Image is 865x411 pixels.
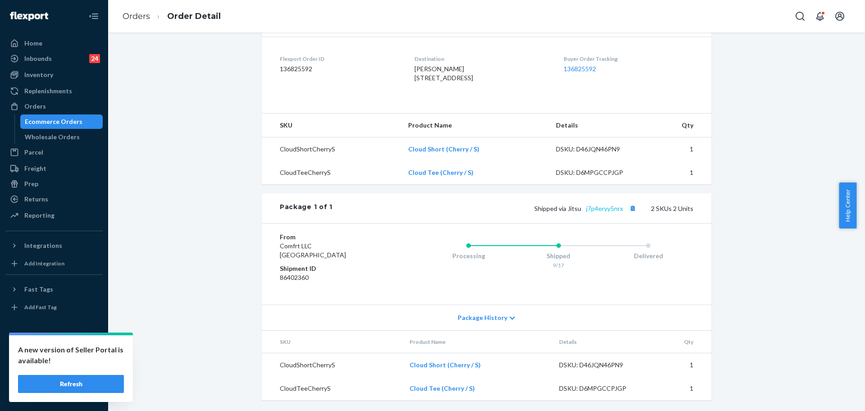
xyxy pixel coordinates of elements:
span: [PERSON_NAME] [STREET_ADDRESS] [414,65,473,82]
a: Cloud Tee (Cherry / S) [408,169,473,176]
div: DSKU: D6MPGCCPJGP [556,168,641,177]
div: Orders [24,102,46,111]
td: 1 [647,161,711,184]
a: Talk to Support [5,355,103,370]
div: DSKU: D46JQN46PN9 [556,145,641,154]
div: 2 SKUs 2 Units [332,202,693,214]
div: Prep [24,179,38,188]
th: SKU [262,331,402,353]
a: Returns [5,192,103,206]
a: Add Integration [5,256,103,271]
a: Inventory [5,68,103,82]
div: Wholesale Orders [25,132,80,142]
button: Close Navigation [85,7,103,25]
img: Flexport logo [10,12,48,21]
a: Replenishments [5,84,103,98]
th: Product Name [402,331,552,353]
th: Details [552,331,651,353]
span: Package History [458,313,507,322]
a: Cloud Short (Cherry / S) [410,361,481,369]
th: Product Name [401,114,549,137]
a: 136825592 [564,65,596,73]
div: Parcel [24,148,43,157]
a: Help Center [5,370,103,385]
th: Qty [651,331,711,353]
div: Add Integration [24,260,64,267]
div: Inbounds [24,54,52,63]
th: Details [549,114,648,137]
td: CloudShortCherryS [262,353,402,377]
div: Inventory [24,70,53,79]
div: Reporting [24,211,55,220]
td: CloudShortCherryS [262,137,401,161]
a: Orders [5,99,103,114]
a: Settings [5,340,103,354]
a: Order Detail [167,11,221,21]
td: CloudTeeCherryS [262,377,402,400]
div: 9/17 [514,261,604,269]
div: 24 [89,54,100,63]
dt: Flexport Order ID [280,55,400,63]
th: Qty [647,114,711,137]
td: CloudTeeCherryS [262,161,401,184]
dt: Destination [414,55,549,63]
span: Comfrt LLC [GEOGRAPHIC_DATA] [280,242,346,259]
button: Copy tracking number [627,202,638,214]
div: Delivered [603,251,693,260]
div: Package 1 of 1 [280,202,332,214]
td: 1 [647,137,711,161]
button: Open account menu [831,7,849,25]
a: Orders [123,11,150,21]
div: Freight [24,164,46,173]
a: Home [5,36,103,50]
button: Fast Tags [5,282,103,297]
a: Parcel [5,145,103,160]
span: Shipped via Jitsu [534,205,638,212]
dt: Buyer Order Tracking [564,55,693,63]
button: Help Center [839,183,856,228]
a: Freight [5,161,103,176]
a: Add Fast Tag [5,300,103,315]
div: Returns [24,195,48,204]
div: DSKU: D6MPGCCPJGP [559,384,644,393]
td: 1 [651,353,711,377]
p: A new version of Seller Portal is available! [18,344,124,366]
div: Home [24,39,42,48]
a: Ecommerce Orders [20,114,103,129]
a: Cloud Short (Cherry / S) [408,145,479,153]
div: Add Fast Tag [24,303,57,311]
button: Integrations [5,238,103,253]
dt: Shipment ID [280,264,387,273]
a: Cloud Tee (Cherry / S) [410,384,475,392]
a: Wholesale Orders [20,130,103,144]
div: Ecommerce Orders [25,117,82,126]
a: Reporting [5,208,103,223]
td: 1 [651,377,711,400]
div: Processing [423,251,514,260]
dt: From [280,233,387,242]
button: Refresh [18,375,124,393]
button: Give Feedback [5,386,103,400]
button: Open Search Box [791,7,809,25]
th: SKU [262,114,401,137]
dd: 86402360 [280,273,387,282]
dd: 136825592 [280,64,400,73]
a: j7p4eryy5nrx [586,205,623,212]
div: Fast Tags [24,285,53,294]
a: Inbounds24 [5,51,103,66]
a: Prep [5,177,103,191]
div: Shipped [514,251,604,260]
div: DSKU: D46JQN46PN9 [559,361,644,370]
div: Replenishments [24,87,72,96]
ol: breadcrumbs [115,3,228,30]
div: Integrations [24,241,62,250]
button: Open notifications [811,7,829,25]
